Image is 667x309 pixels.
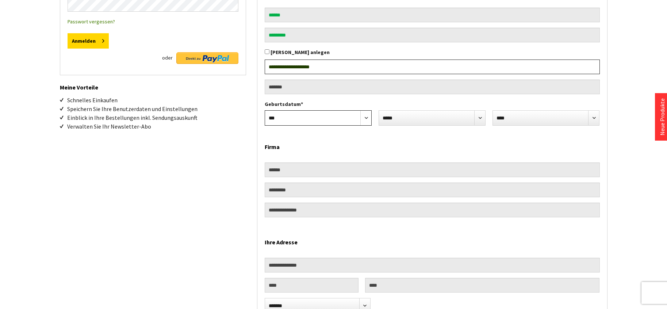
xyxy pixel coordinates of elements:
li: Einblick in Ihre Bestellungen inkl. Sendungsauskunft [67,113,246,122]
h2: Ihre Adresse [265,230,600,251]
li: Speichern Sie Ihre Benutzerdaten und Einstellungen [67,104,246,113]
h2: Firma [265,135,600,155]
a: Neue Produkte [659,98,666,136]
h2: Meine Vorteile [60,75,246,92]
span: oder [162,52,173,63]
label: [PERSON_NAME] anlegen [271,49,330,56]
button: Anmelden [68,33,109,49]
li: Verwalten Sie Ihr Newsletter-Abo [67,122,246,131]
img: Direkt zu PayPal Button [176,52,238,64]
label: Geburtsdatum* [265,100,600,108]
a: Passwort vergessen? [68,18,115,25]
li: Schnelles Einkaufen [67,96,246,104]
